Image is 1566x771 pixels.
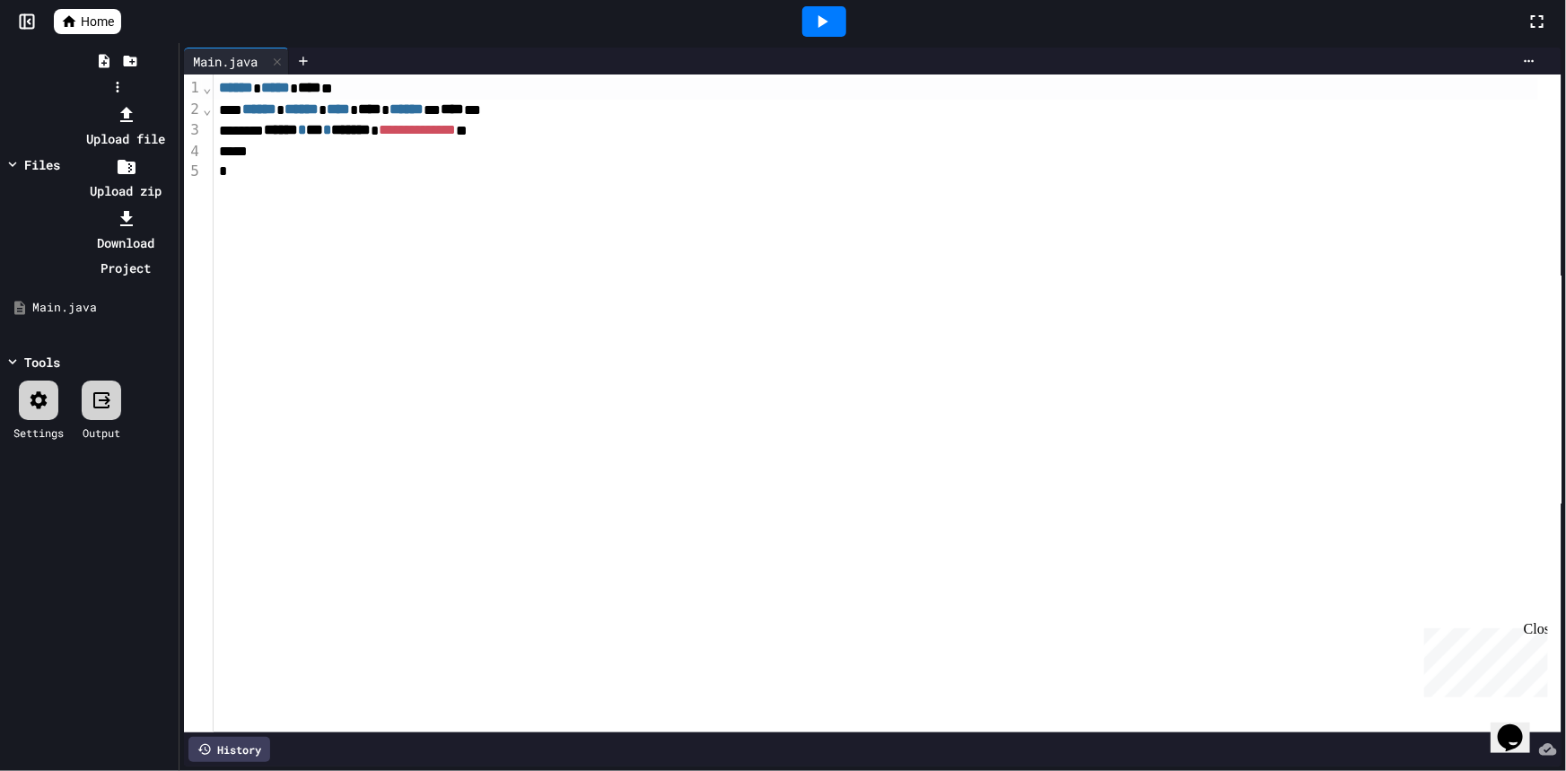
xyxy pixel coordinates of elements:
div: Settings [13,425,64,441]
li: Upload zip [78,153,174,204]
div: Chat with us now!Close [7,7,124,114]
span: Fold line [202,101,213,118]
div: 1 [184,78,202,100]
div: Tools [24,353,60,372]
div: 2 [184,100,202,121]
div: Main.java [184,48,289,74]
li: Upload file [78,101,174,152]
iframe: chat widget [1491,699,1548,753]
div: Main.java [32,299,172,317]
div: History [188,737,270,762]
a: Home [54,9,121,34]
div: Main.java [184,52,267,71]
div: 3 [184,120,202,142]
span: Home [81,13,114,31]
span: Fold line [202,79,213,96]
li: Download Project [78,206,174,281]
iframe: chat widget [1417,621,1548,697]
div: Output [83,425,120,441]
div: 5 [184,162,202,181]
div: Files [24,155,60,174]
div: 4 [184,142,202,162]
